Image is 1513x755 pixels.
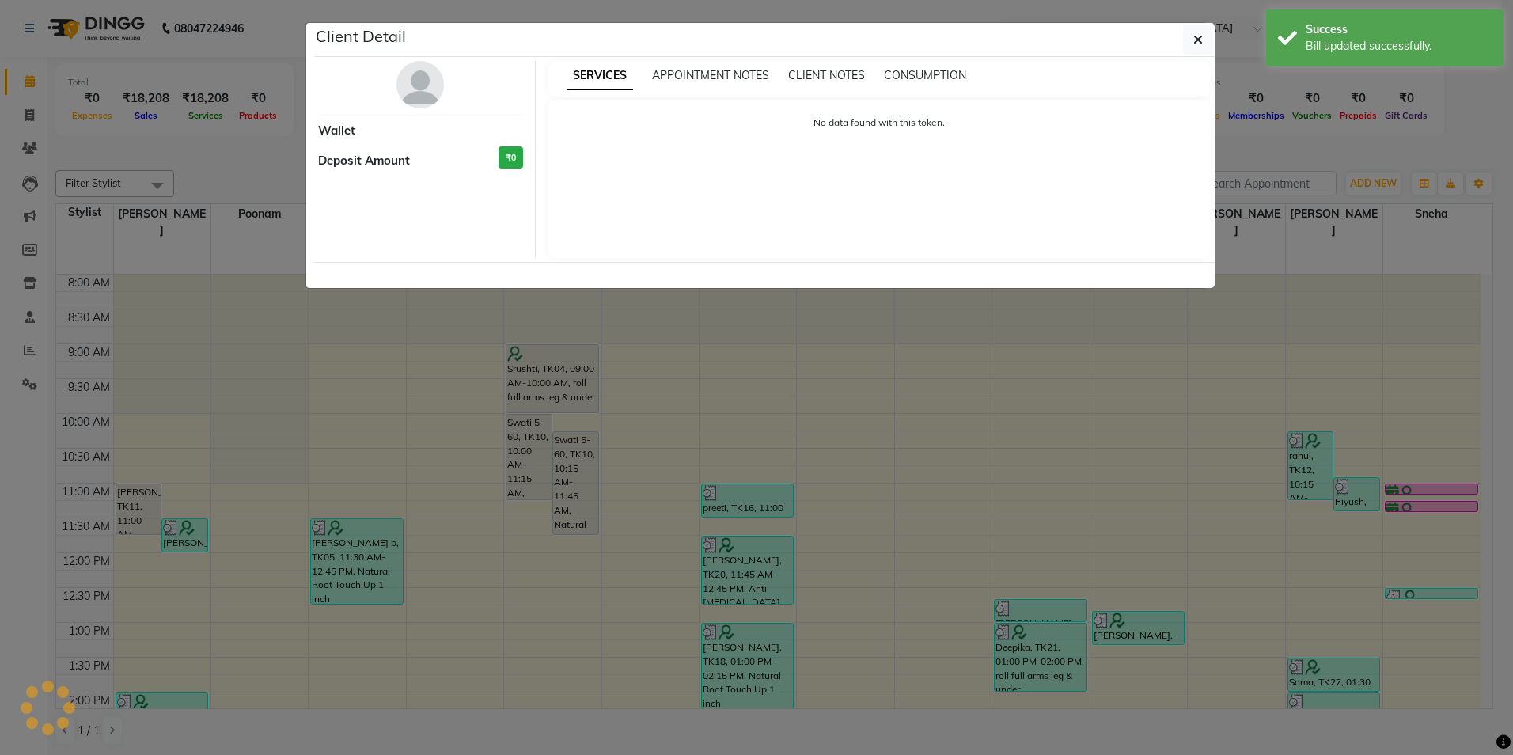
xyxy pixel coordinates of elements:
h3: ₹0 [499,146,523,169]
span: Deposit Amount [318,152,410,170]
h5: Client Detail [316,25,406,48]
img: avatar [396,61,444,108]
div: Bill updated successfully. [1306,38,1492,55]
span: Wallet [318,122,355,140]
div: Success [1306,21,1492,38]
span: CLIENT NOTES [788,68,865,82]
span: APPOINTMENT NOTES [652,68,769,82]
p: No data found with this token. [563,116,1196,130]
span: SERVICES [567,62,633,90]
span: CONSUMPTION [884,68,966,82]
